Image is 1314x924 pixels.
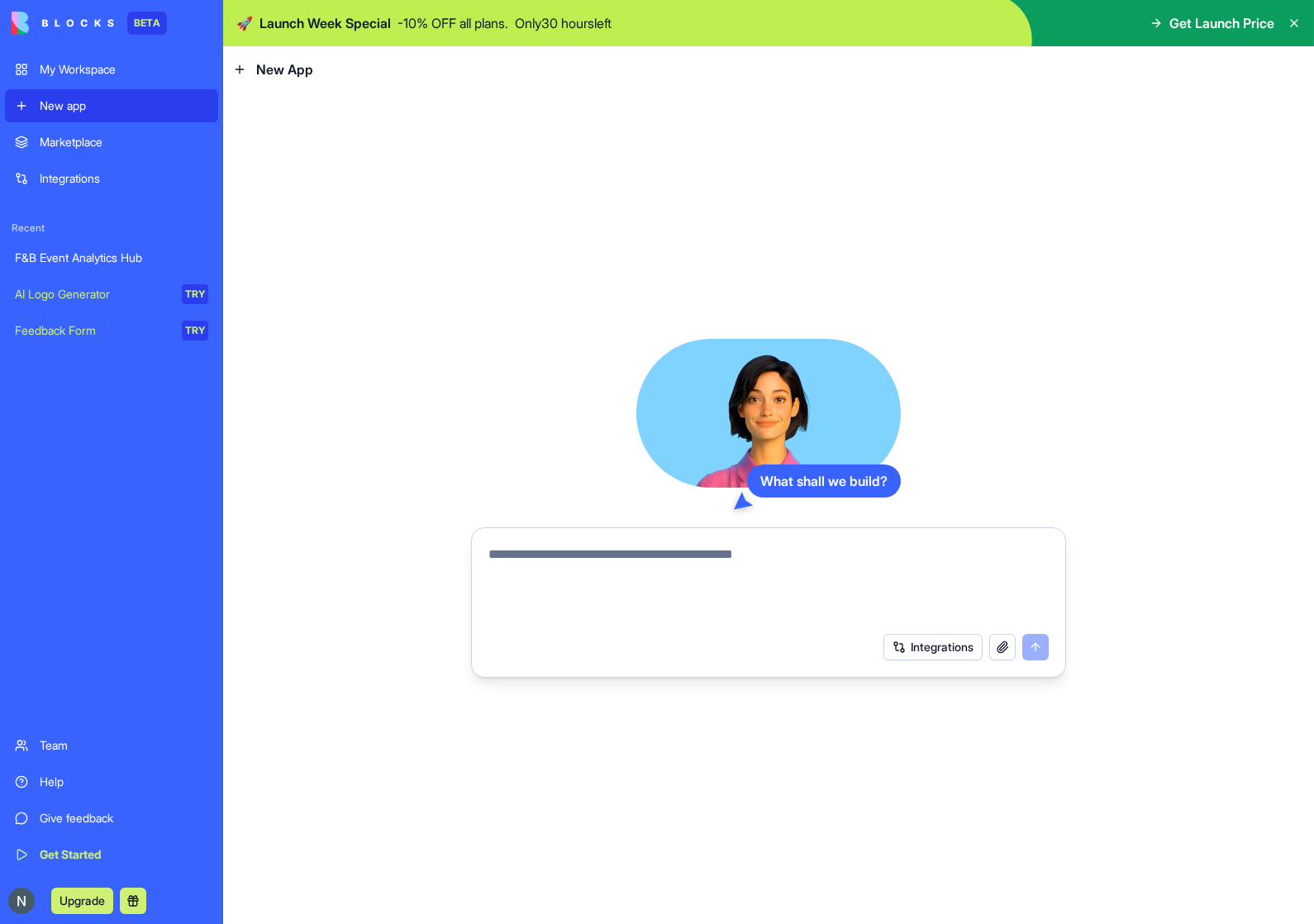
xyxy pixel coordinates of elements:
[12,12,114,35] img: logo
[515,13,612,33] p: Only 30 hours left
[747,464,901,498] div: What shall we build?
[40,170,208,187] div: Integrations
[5,802,218,835] a: Give feedback
[5,765,218,798] a: Help
[15,250,208,266] div: F&B Event Analytics Hub
[5,89,218,122] a: New app
[5,314,218,347] a: Feedback FormTRY
[1169,13,1274,33] span: Get Launch Price
[5,241,218,274] a: F&B Event Analytics Hub
[5,838,218,871] a: Get Started
[40,810,208,826] div: Give feedback
[182,321,208,341] div: TRY
[15,286,170,302] div: AI Logo Generator
[256,60,313,79] span: New App
[5,53,218,86] a: My Workspace
[51,892,113,908] a: Upgrade
[12,12,167,35] a: BETA
[5,729,218,762] a: Team
[40,774,208,790] div: Help
[40,98,208,114] div: New app
[883,634,983,660] button: Integrations
[40,737,208,754] div: Team
[40,134,208,150] div: Marketplace
[127,12,167,35] div: BETA
[51,888,113,914] button: Upgrade
[182,284,208,304] div: TRY
[5,162,218,195] a: Integrations
[5,221,218,235] span: Recent
[5,278,218,311] a: AI Logo GeneratorTRY
[398,13,508,33] p: - 10 % OFF all plans.
[40,61,208,78] div: My Workspace
[8,888,35,914] img: ACg8ocL1vD7rAQ2IFbhM59zu4LmKacefKTco8m5b5FOE3v_IX66Kcw=s96-c
[40,846,208,863] div: Get Started
[15,322,170,339] div: Feedback Form
[236,13,253,33] span: 🚀
[259,13,391,33] span: Launch Week Special
[5,126,218,159] a: Marketplace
